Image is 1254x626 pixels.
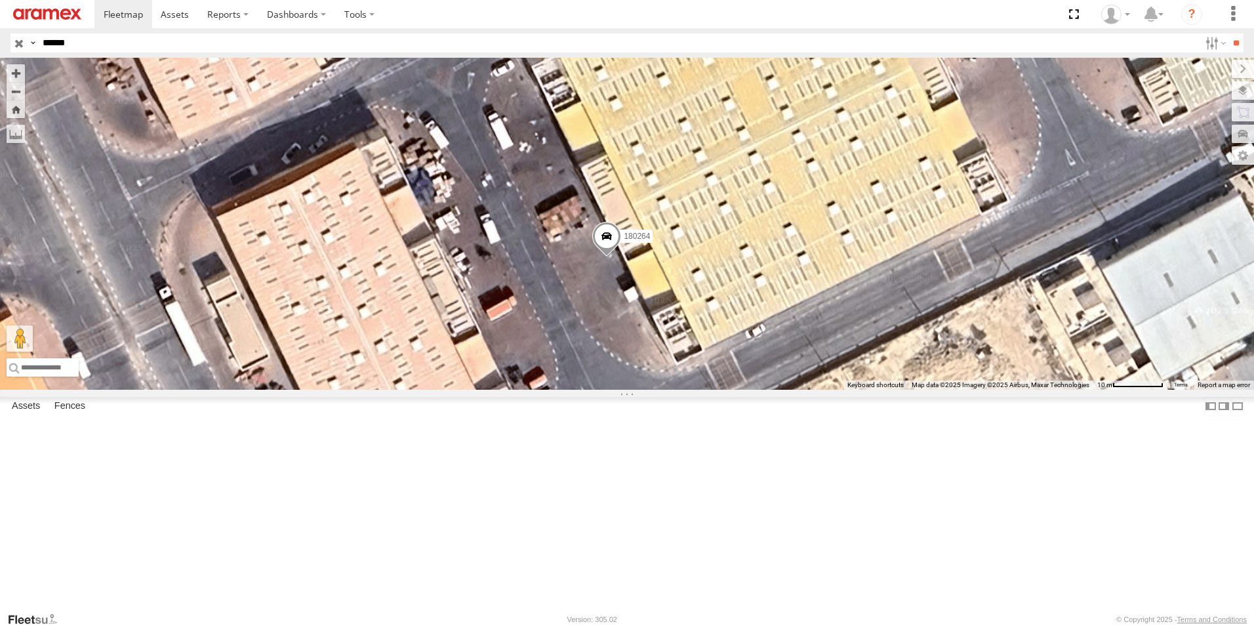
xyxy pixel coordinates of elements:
[28,33,38,52] label: Search Query
[1200,33,1228,52] label: Search Filter Options
[1097,5,1135,24] div: Mohammed Fahim
[1217,397,1230,416] label: Dock Summary Table to the Right
[567,616,617,623] div: Version: 305.02
[7,100,25,118] button: Zoom Home
[1231,397,1244,416] label: Hide Summary Table
[1177,616,1247,623] a: Terms and Conditions
[1198,381,1250,388] a: Report a map error
[1093,381,1167,390] button: Map Scale: 10 m per 74 pixels
[7,64,25,82] button: Zoom in
[1181,4,1202,25] i: ?
[624,232,650,241] span: 180264
[7,613,68,626] a: Visit our Website
[1204,397,1217,416] label: Dock Summary Table to the Left
[1116,616,1247,623] div: © Copyright 2025 -
[1174,383,1188,388] a: Terms
[847,381,904,390] button: Keyboard shortcuts
[1097,381,1112,388] span: 10 m
[5,397,47,415] label: Assets
[48,397,92,415] label: Fences
[7,325,33,352] button: Drag Pegman onto the map to open Street View
[7,82,25,100] button: Zoom out
[912,381,1089,388] span: Map data ©2025 Imagery ©2025 Airbus, Maxar Technologies
[1232,146,1254,165] label: Map Settings
[7,125,25,143] label: Measure
[13,9,81,20] img: aramex-logo.svg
